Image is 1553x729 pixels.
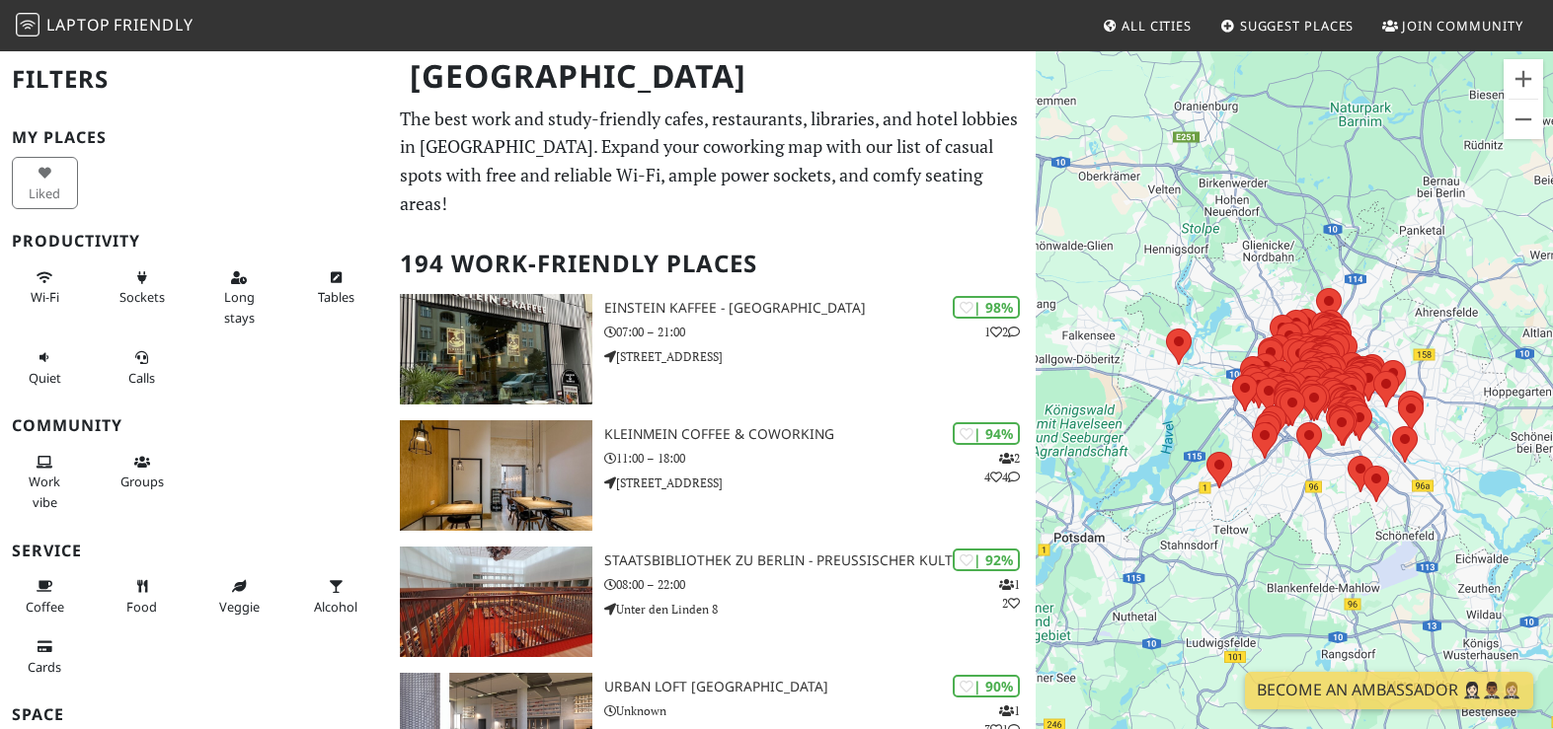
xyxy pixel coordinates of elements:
button: Long stays [206,261,272,333]
span: Video/audio calls [128,369,155,387]
span: Stable Wi-Fi [31,288,59,306]
a: Einstein Kaffee - Charlottenburg | 98% 12 Einstein Kaffee - [GEOGRAPHIC_DATA] 07:00 – 21:00 [STRE... [388,294,1035,404]
span: Group tables [120,473,164,490]
img: KleinMein Coffee & Coworking [400,420,591,531]
div: | 94% [953,422,1020,445]
div: | 92% [953,548,1020,571]
p: 08:00 – 22:00 [604,575,1036,594]
button: Veggie [206,570,272,622]
button: Tables [303,261,369,314]
span: Work-friendly tables [318,288,354,306]
img: Einstein Kaffee - Charlottenburg [400,294,591,404]
p: 2 4 4 [984,449,1020,486]
span: Suggest Places [1240,17,1355,35]
p: 1 2 [984,323,1020,341]
p: [STREET_ADDRESS] [604,347,1036,366]
h3: Productivity [12,232,376,251]
p: 07:00 – 21:00 [604,323,1036,341]
button: Calls [109,341,175,394]
span: Alcohol [314,598,357,616]
a: KleinMein Coffee & Coworking | 94% 244 KleinMein Coffee & Coworking 11:00 – 18:00 [STREET_ADDRESS] [388,420,1035,531]
span: Power sockets [119,288,165,306]
h3: Einstein Kaffee - [GEOGRAPHIC_DATA] [604,300,1036,317]
div: | 90% [953,675,1020,697]
img: LaptopFriendly [16,13,39,36]
a: All Cities [1094,8,1200,43]
p: [STREET_ADDRESS] [604,474,1036,492]
h2: 194 Work-Friendly Places [400,234,1023,294]
h3: Community [12,416,376,435]
p: Unknown [604,701,1036,720]
h3: Staatsbibliothek zu Berlin - Preußischer Kulturbesitz [604,552,1036,569]
a: Become an Ambassador 🤵🏻‍♀️🤵🏾‍♂️🤵🏼‍♀️ [1245,672,1533,709]
span: Long stays [224,288,255,326]
img: Staatsbibliothek zu Berlin - Preußischer Kulturbesitz [400,547,591,657]
button: Alcohol [303,570,369,622]
h3: Space [12,705,376,724]
button: Sockets [109,261,175,314]
p: Unter den Linden 8 [604,600,1036,619]
span: Join Community [1402,17,1523,35]
span: Credit cards [28,658,61,676]
p: 11:00 – 18:00 [604,449,1036,468]
span: Veggie [219,598,260,616]
button: Cards [12,630,78,683]
span: Friendly [114,14,193,36]
button: Work vibe [12,446,78,518]
h2: Filters [12,49,376,109]
span: Quiet [29,369,61,387]
button: Inzoomen [1504,59,1543,99]
button: Food [109,570,175,622]
span: Food [126,598,157,616]
span: All Cities [1122,17,1192,35]
button: Wi-Fi [12,261,78,314]
h3: KleinMein Coffee & Coworking [604,426,1036,443]
a: LaptopFriendly LaptopFriendly [16,9,194,43]
div: | 98% [953,296,1020,319]
a: Join Community [1374,8,1531,43]
button: Quiet [12,341,78,394]
button: Groups [109,446,175,498]
a: Suggest Places [1212,8,1362,43]
h3: URBAN LOFT [GEOGRAPHIC_DATA] [604,679,1036,695]
span: Laptop [46,14,111,36]
p: 1 2 [999,575,1020,613]
p: The best work and study-friendly cafes, restaurants, libraries, and hotel lobbies in [GEOGRAPHIC_... [400,105,1023,218]
h3: My Places [12,128,376,147]
button: Coffee [12,570,78,622]
span: Coffee [26,598,64,616]
h3: Service [12,542,376,560]
span: People working [29,473,60,510]
a: Staatsbibliothek zu Berlin - Preußischer Kulturbesitz | 92% 12 Staatsbibliothek zu Berlin - Preuß... [388,547,1035,657]
h1: [GEOGRAPHIC_DATA] [394,49,1031,104]
button: Uitzoomen [1504,100,1543,139]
